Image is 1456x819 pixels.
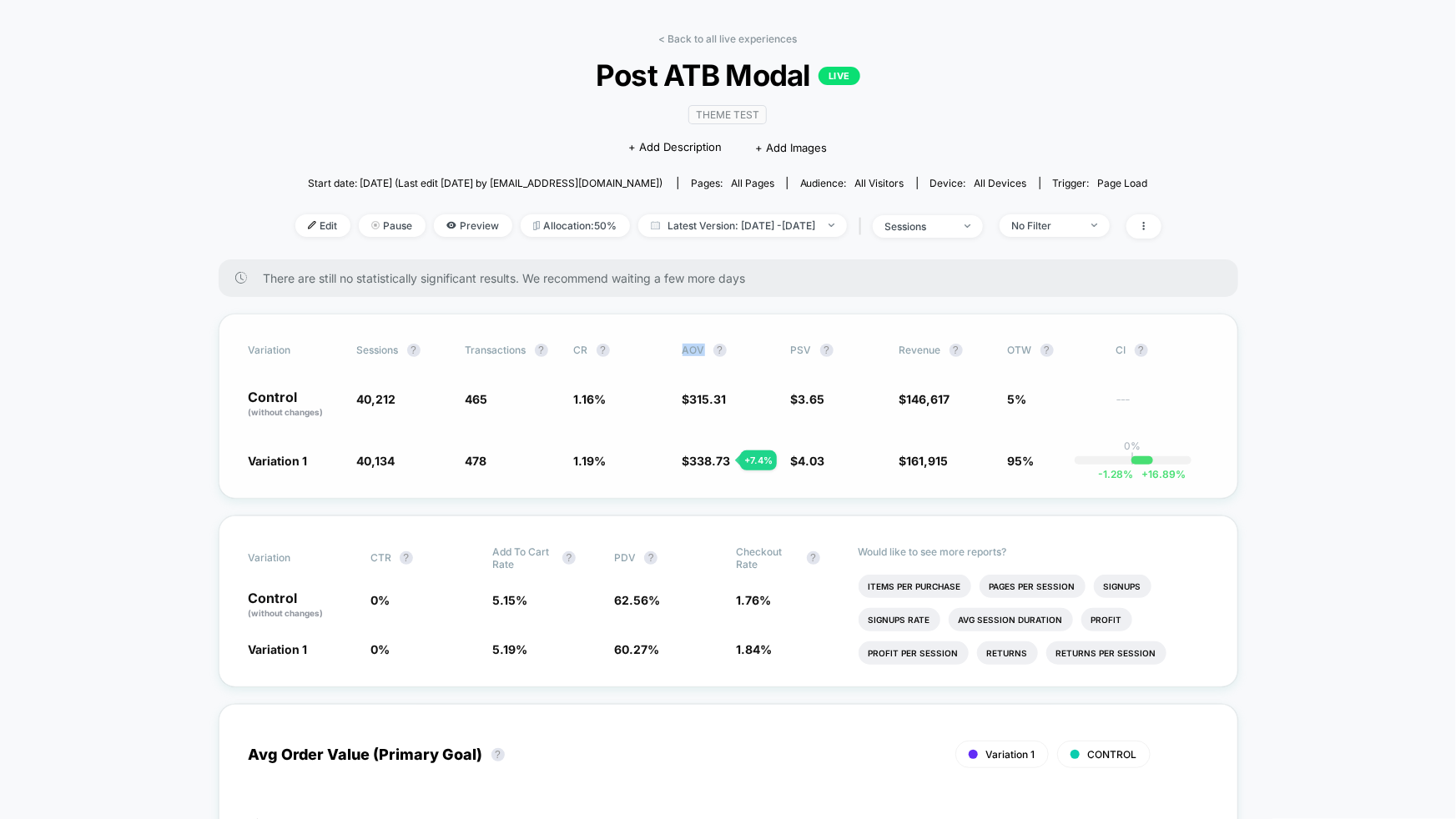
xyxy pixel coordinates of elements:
[614,642,659,656] span: 60.27 %
[791,454,825,468] span: $
[1008,392,1027,406] span: 5%
[791,392,825,406] span: $
[737,545,799,570] span: Checkout Rate
[1012,219,1079,232] div: No Filter
[859,545,1208,558] p: Would like to see more reports?
[295,214,350,237] span: Edit
[1125,440,1141,452] p: 0%
[491,748,505,761] button: ?
[1053,177,1148,189] div: Trigger:
[370,551,391,564] span: CTR
[859,608,940,631] li: Signups Rate
[690,392,727,406] span: 315.31
[466,392,488,406] span: 465
[807,551,820,565] button: ?
[820,344,834,357] button: ?
[1098,177,1148,189] span: Page Load
[249,642,308,656] span: Variation 1
[799,392,825,406] span: 3.65
[1133,468,1186,480] span: 16.89 %
[855,214,873,239] span: |
[907,392,950,406] span: 146,617
[371,221,380,229] img: end
[1040,344,1054,357] button: ?
[950,344,963,357] button: ?
[917,177,1040,189] span: Device:
[1008,344,1100,357] span: OTW
[249,591,354,620] p: Control
[249,390,340,419] p: Control
[357,454,395,468] span: 40,134
[249,545,340,570] span: Variation
[1091,224,1097,227] img: end
[683,454,731,468] span: $
[574,392,607,406] span: 1.16 %
[1081,608,1132,631] li: Profit
[651,221,660,229] img: calendar
[357,344,399,356] span: Sessions
[791,344,812,356] span: PSV
[899,344,941,356] span: Revenue
[899,392,950,406] span: $
[731,177,774,189] span: all pages
[683,392,727,406] span: $
[1088,748,1137,761] span: CONTROL
[737,642,773,656] span: 1.84 %
[1116,344,1208,357] span: CI
[249,407,324,417] span: (without changes)
[574,454,607,468] span: 1.19 %
[683,344,705,356] span: AOV
[359,214,426,237] span: Pause
[1094,575,1151,598] li: Signups
[1135,344,1148,357] button: ?
[986,748,1035,761] span: Variation 1
[899,454,949,468] span: $
[799,454,825,468] span: 4.03
[466,454,487,468] span: 478
[308,177,663,189] span: Start date: [DATE] (Last edit [DATE] by [EMAIL_ADDRESS][DOMAIN_NAME])
[740,450,777,470] div: + 7.4 %
[574,344,588,356] span: CR
[859,575,971,598] li: Items Per Purchase
[1008,454,1035,468] span: 95%
[492,642,527,656] span: 5.19 %
[755,141,827,154] span: + Add Images
[949,608,1073,631] li: Avg Session Duration
[597,344,610,357] button: ?
[249,454,308,468] span: Variation 1
[533,221,540,230] img: rebalance
[659,33,798,45] a: < Back to all live experiences
[713,344,727,357] button: ?
[885,220,952,233] div: sessions
[737,593,772,607] span: 1.76 %
[370,642,390,656] span: 0 %
[859,641,969,665] li: Profit Per Session
[535,344,548,357] button: ?
[1131,452,1135,465] p: |
[819,67,860,85] p: LIVE
[907,454,949,468] span: 161,915
[521,214,630,237] span: Allocation: 50%
[370,593,390,607] span: 0 %
[249,608,324,618] span: (without changes)
[644,551,657,565] button: ?
[407,344,421,357] button: ?
[492,593,527,607] span: 5.15 %
[562,551,576,565] button: ?
[357,392,396,406] span: 40,212
[980,575,1086,598] li: Pages Per Session
[249,344,340,357] span: Variation
[614,593,660,607] span: 62.56 %
[434,214,512,237] span: Preview
[688,105,767,124] span: Theme Test
[855,177,904,189] span: All Visitors
[800,177,904,189] div: Audience:
[466,344,526,356] span: Transactions
[690,454,731,468] span: 338.73
[691,177,774,189] div: Pages:
[965,224,970,228] img: end
[264,271,1205,285] span: There are still no statistically significant results. We recommend waiting a few more days
[614,551,636,564] span: PDV
[829,224,834,227] img: end
[977,641,1038,665] li: Returns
